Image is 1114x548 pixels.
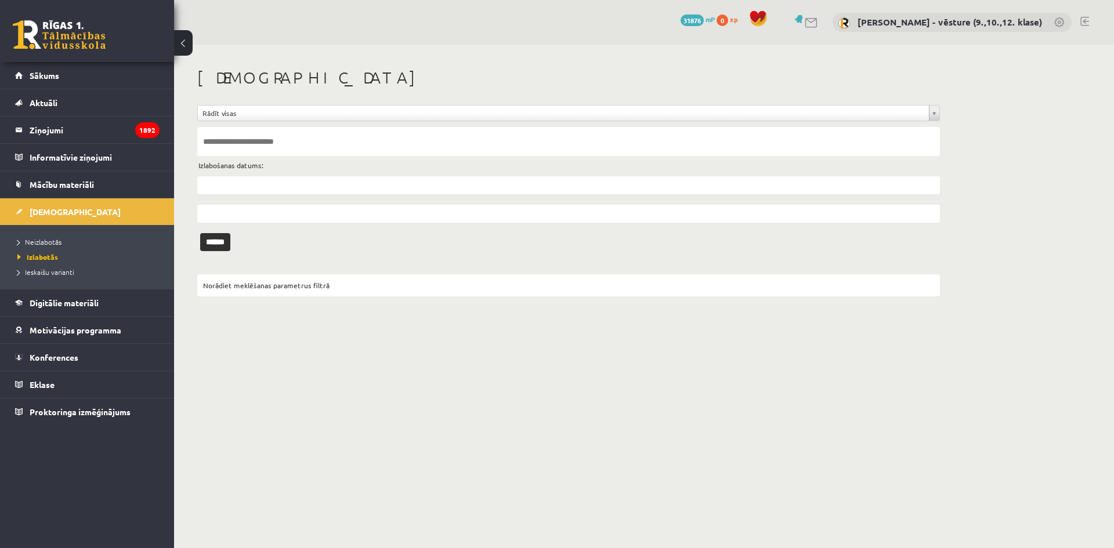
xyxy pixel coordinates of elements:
span: Digitālie materiāli [30,297,99,308]
a: Rīgas 1. Tālmācības vidusskola [13,20,106,49]
a: Aktuāli [15,89,160,116]
i: 1892 [135,122,160,138]
a: Proktoringa izmēģinājums [15,398,160,425]
span: Konferences [30,352,78,362]
span: Proktoringa izmēģinājums [30,407,131,417]
a: [PERSON_NAME] - vēsture (9.,10.,12. klase) [858,16,1042,28]
label: Izlabošanas datums: [198,158,263,173]
a: Ieskaišu varianti [17,267,162,277]
a: Eklase [15,371,160,398]
span: xp [730,14,737,24]
a: Ziņojumi1892 [15,117,160,143]
span: Aktuāli [30,97,57,108]
span: mP [706,14,715,24]
span: Neizlabotās [17,237,62,246]
a: Informatīvie ziņojumi [15,144,160,170]
a: Mācību materiāli [15,171,160,198]
a: 0 xp [717,14,743,24]
a: Konferences [15,344,160,371]
span: Rādīt visas [202,106,924,121]
span: Izlabotās [17,252,58,262]
span: 0 [717,14,728,26]
span: Mācību materiāli [30,179,94,190]
img: Kristīna Kižlo - vēsture (9.,10.,12. klase) [838,17,850,29]
a: [DEMOGRAPHIC_DATA] [15,198,160,225]
a: 31876 mP [681,14,715,24]
span: Eklase [30,379,55,390]
span: 31876 [681,14,704,26]
div: Norādiet meklēšanas parametrus filtrā [203,280,934,291]
legend: Informatīvie ziņojumi [30,144,160,170]
a: Neizlabotās [17,237,162,247]
span: [DEMOGRAPHIC_DATA] [30,206,121,217]
a: Digitālie materiāli [15,289,160,316]
legend: Ziņojumi [30,117,160,143]
a: Rādīt visas [198,106,939,121]
h1: [DEMOGRAPHIC_DATA] [197,68,940,88]
span: Motivācijas programma [30,325,121,335]
a: Izlabotās [17,252,162,262]
span: Sākums [30,70,59,81]
a: Sākums [15,62,160,89]
a: Motivācijas programma [15,317,160,343]
span: Ieskaišu varianti [17,267,74,277]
